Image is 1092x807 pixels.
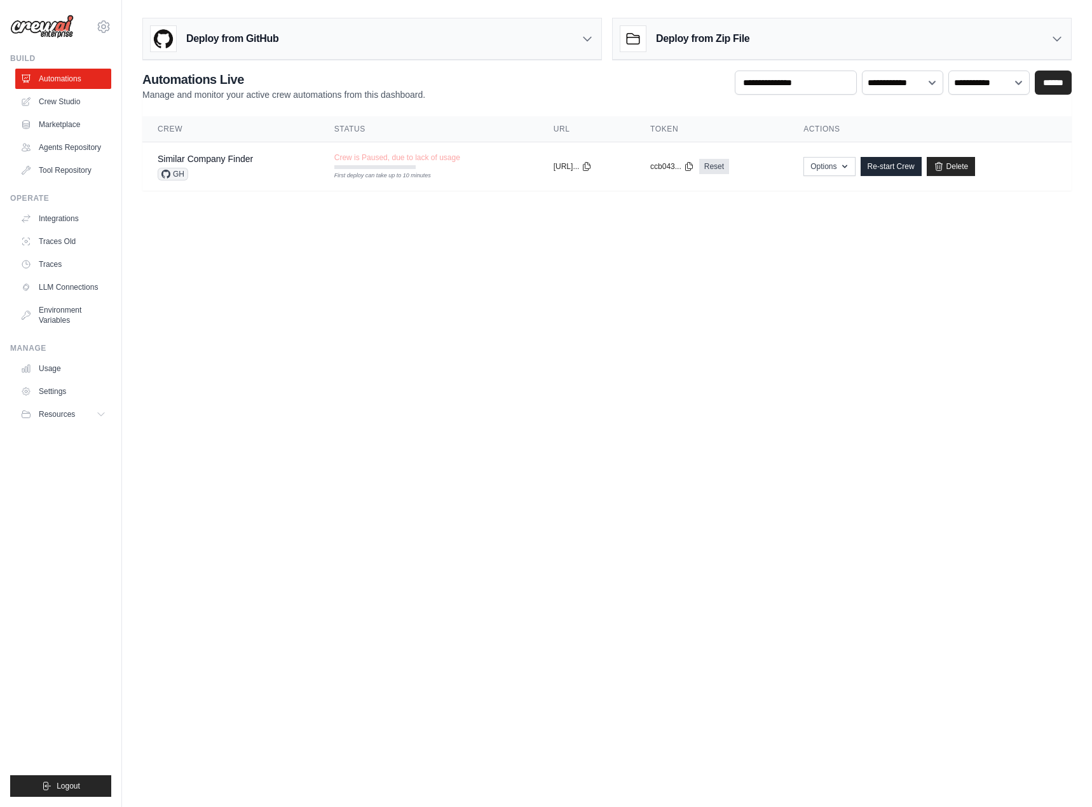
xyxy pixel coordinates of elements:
a: Tool Repository [15,160,111,180]
button: Options [803,157,855,176]
img: Logo [10,15,74,39]
a: Crew Studio [15,92,111,112]
div: Operate [10,193,111,203]
div: Manage [10,343,111,353]
button: Resources [15,404,111,424]
th: Actions [788,116,1072,142]
a: Settings [15,381,111,402]
div: First deploy can take up to 10 minutes [334,172,416,180]
h2: Automations Live [142,71,425,88]
span: Logout [57,781,80,791]
span: GH [158,168,188,180]
p: Manage and monitor your active crew automations from this dashboard. [142,88,425,101]
a: Re-start Crew [861,157,922,176]
a: Marketplace [15,114,111,135]
a: Traces Old [15,231,111,252]
th: Token [635,116,788,142]
iframe: Chat Widget [1028,746,1092,807]
div: Build [10,53,111,64]
a: Agents Repository [15,137,111,158]
a: Environment Variables [15,300,111,330]
th: URL [538,116,635,142]
a: Automations [15,69,111,89]
img: GitHub Logo [151,26,176,51]
th: Crew [142,116,319,142]
a: Reset [699,159,729,174]
a: Usage [15,358,111,379]
a: LLM Connections [15,277,111,297]
a: Integrations [15,208,111,229]
a: Similar Company Finder [158,154,253,164]
a: Traces [15,254,111,275]
a: Delete [927,157,976,176]
button: ccb043... [650,161,694,172]
span: Resources [39,409,75,419]
th: Status [319,116,538,142]
h3: Deploy from Zip File [656,31,749,46]
button: Logout [10,775,111,797]
h3: Deploy from GitHub [186,31,278,46]
span: Crew is Paused, due to lack of usage [334,153,460,163]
